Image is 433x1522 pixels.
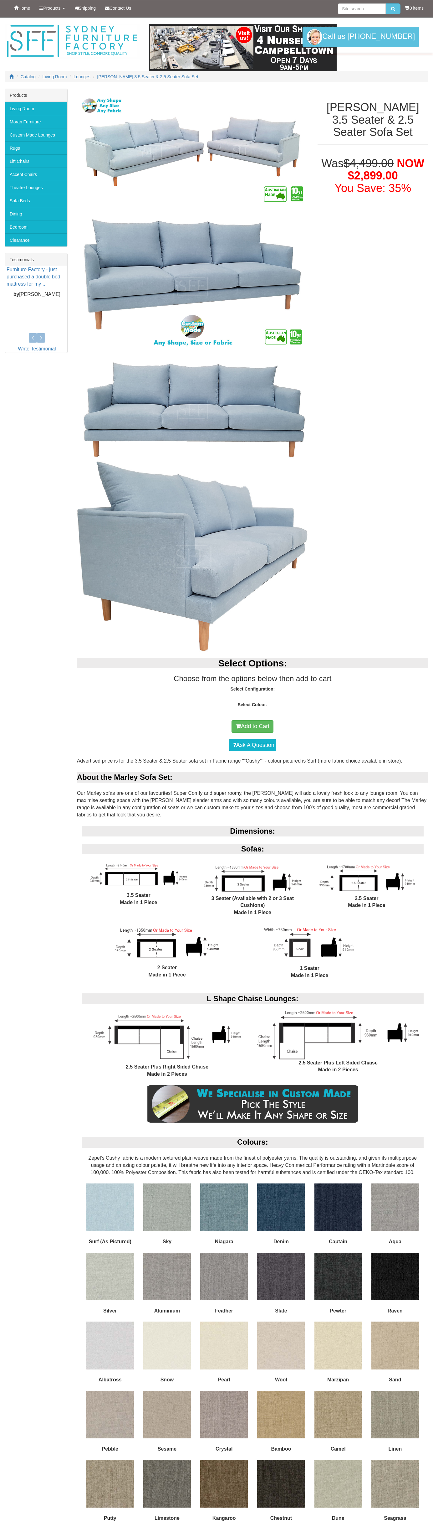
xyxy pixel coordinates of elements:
[82,1137,424,1147] div: Colours:
[7,291,67,298] p: [PERSON_NAME]
[79,6,96,11] span: Shipping
[344,157,394,170] del: $4,499.00
[21,74,36,79] a: Catalog
[384,1515,406,1521] b: Seagrass
[77,675,428,683] h3: Choose from the options below then add to cart
[18,346,56,351] a: Write Testimonial
[257,1253,305,1300] img: Slate
[371,1253,419,1300] img: Raven
[35,0,69,16] a: Products
[314,1183,362,1231] img: Captain
[7,252,65,286] a: Thanks so much to you all at [GEOGRAPHIC_DATA] Furniture Factory - just purchased a double bed ma...
[9,0,35,16] a: Home
[330,1308,346,1313] b: Pewter
[5,128,67,141] a: Custom Made Lounges
[74,74,90,79] a: Lounges
[260,924,359,965] img: 1 Seater
[200,1391,248,1438] img: Crystal
[5,194,67,207] a: Sofa Beds
[86,862,191,892] img: 3.5 Seater
[5,220,67,233] a: Bedroom
[86,1011,248,1064] img: 2.5 Seater Plus Right Sided Chaise
[314,1391,362,1438] img: Camel
[82,826,424,836] div: Dimensions:
[270,1515,292,1521] b: Chestnut
[5,233,67,246] a: Clearance
[257,1183,305,1231] img: Denim
[86,1253,134,1300] img: Silver
[5,102,67,115] a: Living Room
[18,6,30,11] span: Home
[86,1460,134,1508] img: Putty
[200,862,305,895] img: 3 Seater
[86,1183,134,1231] img: Surf
[388,1308,403,1313] b: Raven
[314,862,419,895] img: 2.5 Seater
[100,0,136,16] a: Contact Us
[371,1460,419,1508] img: Seagrass
[338,3,386,14] input: Site search
[160,1377,174,1382] b: Snow
[86,1391,134,1438] img: Pebble
[348,157,424,182] span: NOW $2,899.00
[371,1322,419,1369] img: Sand
[99,1377,122,1382] b: Albatross
[215,1239,233,1244] b: Niagara
[5,115,67,128] a: Moran Furniture
[229,739,276,752] a: Ask A Question
[318,157,428,194] h1: Was
[5,154,67,168] a: Lift Chairs
[120,893,157,905] b: 3.5 Seater Made in 1 Piece
[257,1460,305,1508] img: Chestnut
[158,1446,177,1452] b: Sesame
[348,896,385,908] b: 2.5 Seater Made in 1 Piece
[298,1060,378,1073] b: 2.5 Seater Plus Left Sided Chaise Made in 2 Pieces
[405,5,424,11] li: 0 items
[163,1239,171,1244] b: Sky
[43,6,60,11] span: Products
[13,292,19,297] b: by
[332,1515,344,1521] b: Dune
[327,1377,349,1382] b: Marzipan
[82,993,424,1004] div: L Shape Chaise Lounges:
[389,1239,401,1244] b: Aqua
[70,0,101,16] a: Shipping
[5,141,67,154] a: Rugs
[200,1253,248,1300] img: Feather
[143,1253,191,1300] img: Aluminium
[218,1377,230,1382] b: Pearl
[126,1064,208,1077] b: 2.5 Seater Plus Right Sided Chaise Made in 2 Pieces
[314,1460,362,1508] img: Dune
[231,686,275,691] strong: Select Configuration:
[216,1446,232,1452] b: Crystal
[271,1446,291,1452] b: Bamboo
[5,181,67,194] a: Theatre Lounges
[143,1322,191,1369] img: Snow
[275,1308,287,1313] b: Slate
[331,1446,346,1452] b: Camel
[200,1460,248,1508] img: Kangaroo
[154,1308,180,1313] b: Aluminium
[371,1391,419,1438] img: Linen
[43,74,67,79] a: Living Room
[215,1308,233,1313] b: Feather
[200,1183,248,1231] img: Niagara
[143,1183,191,1231] img: Sky
[200,1322,248,1369] img: Pearl
[238,702,267,707] strong: Select Colour:
[5,24,140,59] img: Sydney Furniture Factory
[211,896,294,915] b: 3 Seater (Available with 2 or 3 Seat Cushions) Made in 1 Piece
[314,1253,362,1300] img: Pewter
[97,74,198,79] a: [PERSON_NAME] 3.5 Seater & 2.5 Seater Sofa Set
[103,1308,117,1313] b: Silver
[318,101,428,138] h1: [PERSON_NAME] 3.5 Seater & 2.5 Seater Sofa Set
[5,253,67,266] div: Testimonials
[218,658,287,668] b: Select Options:
[5,168,67,181] a: Accent Chairs
[104,1515,116,1521] b: Putty
[143,1460,191,1508] img: Limestone
[275,1377,287,1382] b: Wool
